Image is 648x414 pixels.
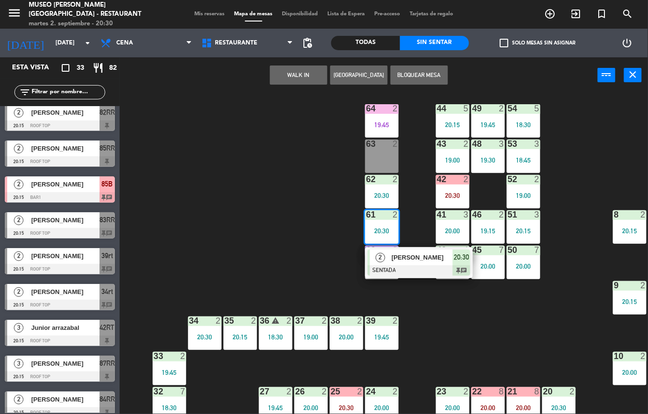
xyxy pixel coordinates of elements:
div: 2 [393,104,399,113]
i: power_settings_new [622,37,633,49]
div: 3 [499,140,505,148]
span: 20:30 [454,251,469,263]
div: 18:45 [507,157,540,163]
button: Bloquear Mesa [391,65,448,85]
span: 2 [14,108,23,118]
span: Pre-acceso [370,11,405,17]
div: 20:30 [188,334,222,340]
div: 20:00 [436,228,469,234]
div: Todas [331,36,400,50]
div: 3 [535,210,540,219]
span: 82 [109,63,117,74]
div: 2 [393,316,399,325]
div: 20:15 [436,121,469,128]
div: 2 [322,316,328,325]
div: 20:30 [330,404,363,411]
span: [PERSON_NAME] [31,287,100,297]
div: 19:45 [471,121,505,128]
span: check_box_outline_blank [500,39,509,47]
button: [GEOGRAPHIC_DATA] [330,65,388,85]
i: close [627,69,639,80]
div: 2 [464,387,469,396]
i: add_circle_outline [545,8,556,20]
div: Sin sentar [400,36,469,50]
span: 2 [14,144,23,153]
span: [PERSON_NAME] [31,359,100,369]
div: 2 [393,175,399,184]
div: 45 [472,246,473,254]
i: turned_in_not [596,8,608,20]
div: 20:15 [613,228,647,234]
span: Tarjetas de regalo [405,11,458,17]
div: 2 [358,316,363,325]
div: 37 [295,316,296,325]
div: 2 [393,387,399,396]
span: 87RR [100,358,115,369]
div: 4 [464,246,469,254]
div: 2 [570,387,576,396]
div: 2 [641,281,647,290]
span: [PERSON_NAME] [31,108,100,118]
div: 2 [535,175,540,184]
i: arrow_drop_down [82,37,93,49]
span: [PERSON_NAME] [31,251,100,261]
div: 20:00 [507,404,540,411]
div: 2 [322,387,328,396]
span: pending_actions [302,37,313,49]
div: 19:45 [153,369,186,376]
span: 2 [376,253,385,262]
div: 2 [641,210,647,219]
div: 20:15 [507,228,540,234]
div: 20:30 [365,228,399,234]
span: 84RR [100,393,115,405]
i: search [622,8,634,20]
button: power_input [598,68,615,82]
div: 18:30 [259,334,292,340]
div: 20:30 [365,192,399,199]
div: 2 [287,387,292,396]
span: 85B [102,178,113,190]
span: 82RR [100,107,115,118]
span: [PERSON_NAME] [31,394,100,404]
div: 19:30 [471,157,505,163]
span: 2 [14,180,23,189]
div: 22 [472,387,473,396]
div: 2 [641,352,647,360]
div: 2 [464,140,469,148]
div: 3 [535,140,540,148]
div: 20:15 [223,334,257,340]
div: 20:15 [613,298,647,305]
div: 19:15 [471,228,505,234]
span: Mapa de mesas [230,11,278,17]
div: 48 [472,140,473,148]
div: 2 [393,210,399,219]
div: 19:00 [436,157,469,163]
span: Lista de Espera [323,11,370,17]
div: 5 [535,104,540,113]
i: crop_square [60,62,71,74]
div: 8 [535,387,540,396]
div: 2 [358,387,363,396]
div: 35 [224,316,225,325]
div: 20:30 [436,192,469,199]
div: 2 [499,104,505,113]
div: 19:45 [365,334,399,340]
div: Museo [PERSON_NAME][GEOGRAPHIC_DATA] - Restaurant [29,0,155,19]
span: 2 [14,287,23,297]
